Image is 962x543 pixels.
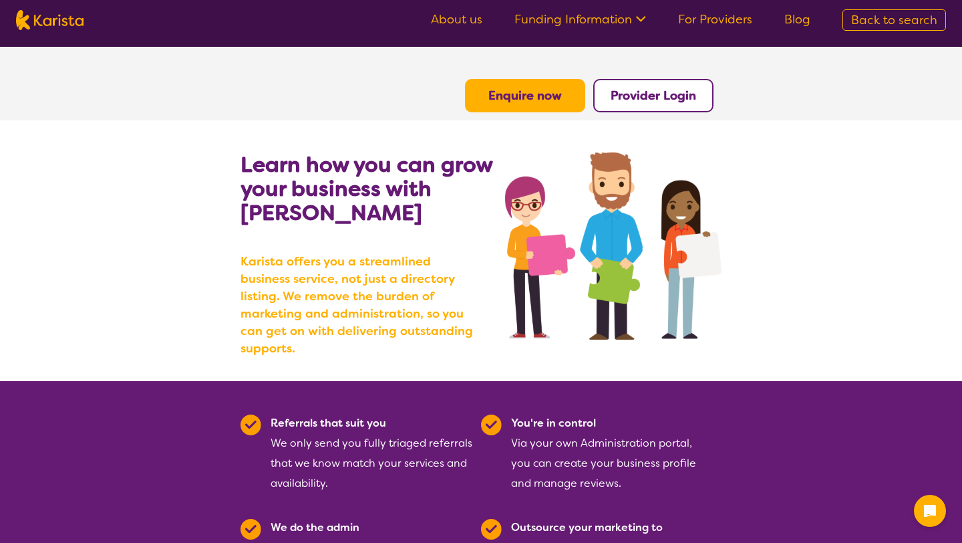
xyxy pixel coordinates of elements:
a: Provider Login [611,88,696,104]
img: Tick [481,415,502,435]
button: Enquire now [465,79,585,112]
a: Blog [784,11,810,27]
a: About us [431,11,482,27]
b: We do the admin [271,520,359,534]
b: You're in control [511,416,596,430]
a: Back to search [842,9,946,31]
img: Tick [240,415,261,435]
span: Back to search [851,12,937,28]
a: For Providers [678,11,752,27]
b: Referrals that suit you [271,416,386,430]
div: We only send you fully triaged referrals that we know match your services and availability. [271,413,473,494]
b: Learn how you can grow your business with [PERSON_NAME] [240,150,492,227]
img: grow your business with Karista [505,152,721,340]
img: Karista logo [16,10,84,30]
a: Enquire now [488,88,562,104]
img: Tick [240,519,261,540]
button: Provider Login [593,79,713,112]
a: Funding Information [514,11,646,27]
img: Tick [481,519,502,540]
div: Via your own Administration portal, you can create your business profile and manage reviews. [511,413,713,494]
b: Karista offers you a streamlined business service, not just a directory listing. We remove the bu... [240,253,481,357]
